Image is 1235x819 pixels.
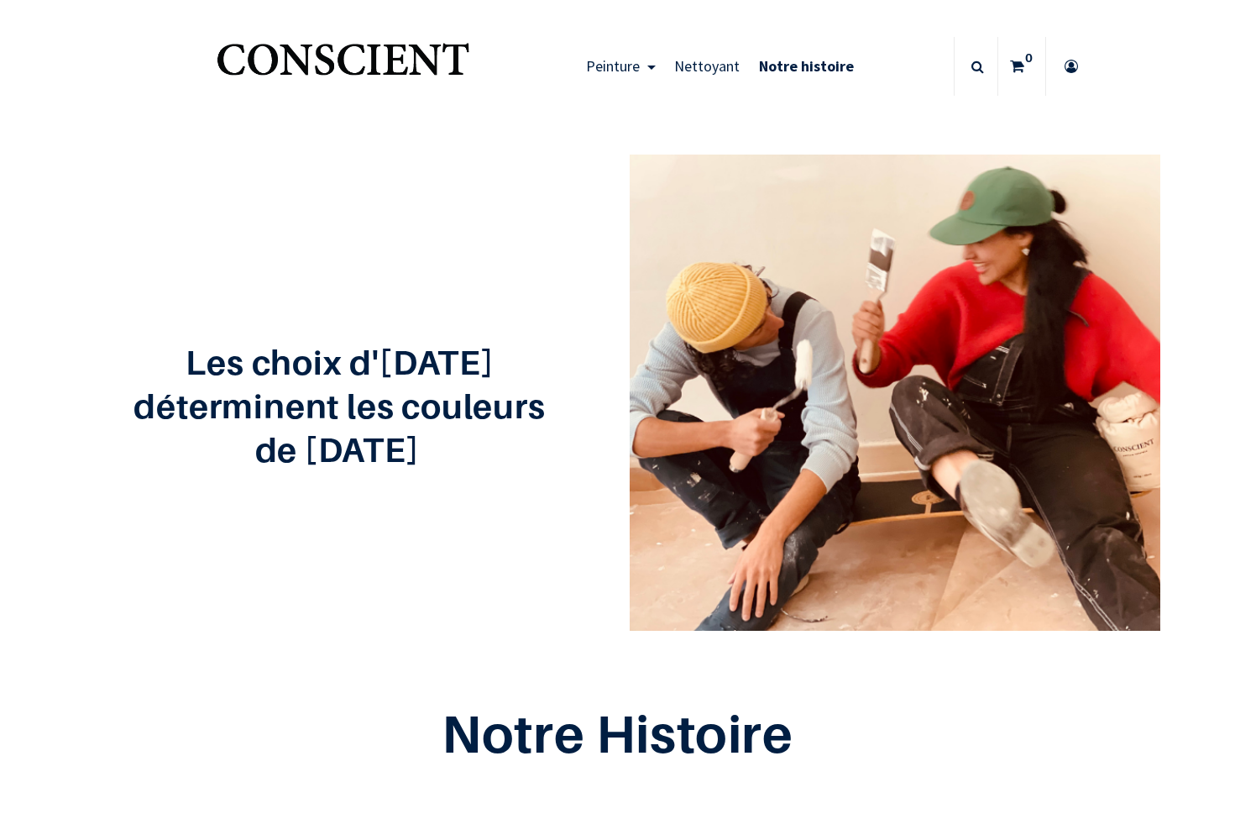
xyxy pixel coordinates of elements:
sup: 0 [1021,50,1037,66]
h2: déterminent les couleurs [75,387,605,424]
a: Peinture [577,37,665,96]
img: Conscient [213,34,473,100]
a: 0 [998,37,1045,96]
span: Nettoyant [674,56,740,76]
span: Notre histoire [759,56,854,76]
font: Notre Histoire [442,702,793,764]
h2: de [DATE] [75,431,605,468]
span: Peinture [586,56,640,76]
h2: Les choix d'[DATE] [75,344,605,381]
a: Logo of Conscient [213,34,473,100]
